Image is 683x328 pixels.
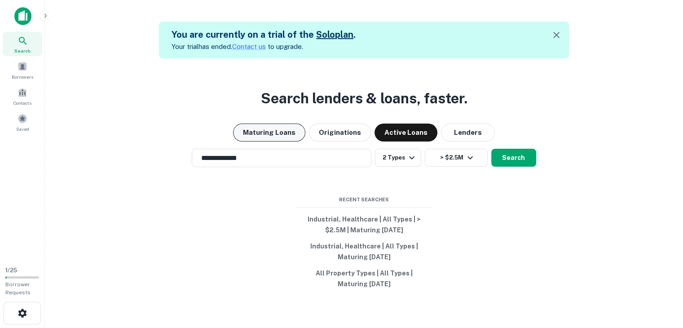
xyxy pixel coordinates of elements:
[12,73,33,80] span: Borrowers
[14,7,31,25] img: capitalize-icon.png
[3,32,42,56] a: Search
[316,29,353,40] a: Soloplan
[172,28,356,41] h5: You are currently on a trial of the .
[172,41,356,52] p: Your trial has ended. to upgrade.
[638,227,683,270] iframe: Chat Widget
[232,43,266,50] a: Contact us
[491,149,536,167] button: Search
[309,124,371,142] button: Originations
[13,99,31,106] span: Contacts
[375,124,437,142] button: Active Loans
[5,267,17,274] span: 1 / 25
[441,124,495,142] button: Lenders
[297,196,432,204] span: Recent Searches
[3,58,42,82] a: Borrowers
[14,47,31,54] span: Search
[233,124,305,142] button: Maturing Loans
[297,265,432,292] button: All Property Types | All Types | Maturing [DATE]
[375,149,421,167] button: 2 Types
[5,281,31,296] span: Borrower Requests
[3,110,42,134] a: Saved
[16,125,29,133] span: Saved
[261,88,467,109] h3: Search lenders & loans, faster.
[297,238,432,265] button: Industrial, Healthcare | All Types | Maturing [DATE]
[425,149,488,167] button: > $2.5M
[297,211,432,238] button: Industrial, Healthcare | All Types | > $2.5M | Maturing [DATE]
[3,84,42,108] a: Contacts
